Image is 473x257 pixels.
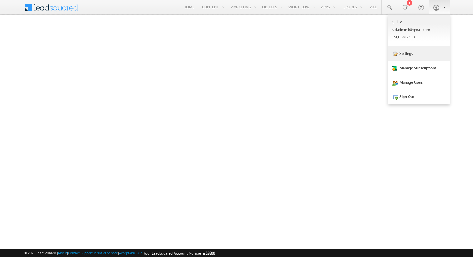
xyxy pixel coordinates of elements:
[94,251,118,255] a: Terms of Service
[206,251,215,255] span: 63800
[119,251,143,255] a: Acceptable Use
[58,251,67,255] a: About
[392,19,445,24] p: Sid
[144,251,215,255] span: Your Leadsquared Account Number is
[24,250,215,256] span: © 2025 LeadSquared | | | | |
[388,46,450,61] a: Settings
[68,251,93,255] a: Contact Support
[388,89,450,104] a: Sign Out
[392,27,445,32] p: sidad min1@ gmail .com
[388,61,450,75] a: Manage Subscriptions
[388,15,450,46] a: Sid sidadmin1@gmail.com LSQ-BNG-SID
[388,75,450,89] a: Manage Users
[392,35,445,39] p: LSQ-B NG-SI D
